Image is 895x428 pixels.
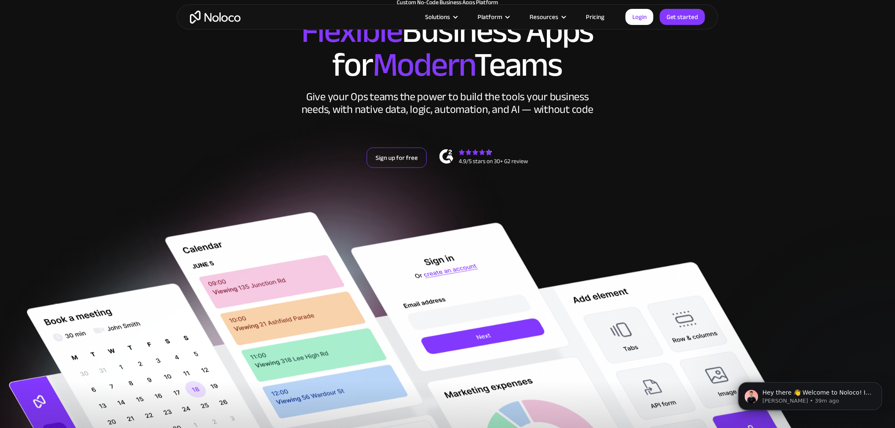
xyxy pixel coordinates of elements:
[190,11,241,24] a: home
[660,9,705,25] a: Get started
[519,11,575,22] div: Resources
[185,14,710,82] h2: Business Apps for Teams
[373,33,475,96] span: Modern
[367,148,427,168] a: Sign up for free
[626,9,653,25] a: Login
[530,11,558,22] div: Resources
[575,11,615,22] a: Pricing
[726,365,895,424] iframe: Intercom notifications message
[299,91,596,116] div: Give your Ops teams the power to build the tools your business needs, with native data, logic, au...
[425,11,450,22] div: Solutions
[467,11,519,22] div: Platform
[415,11,467,22] div: Solutions
[478,11,502,22] div: Platform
